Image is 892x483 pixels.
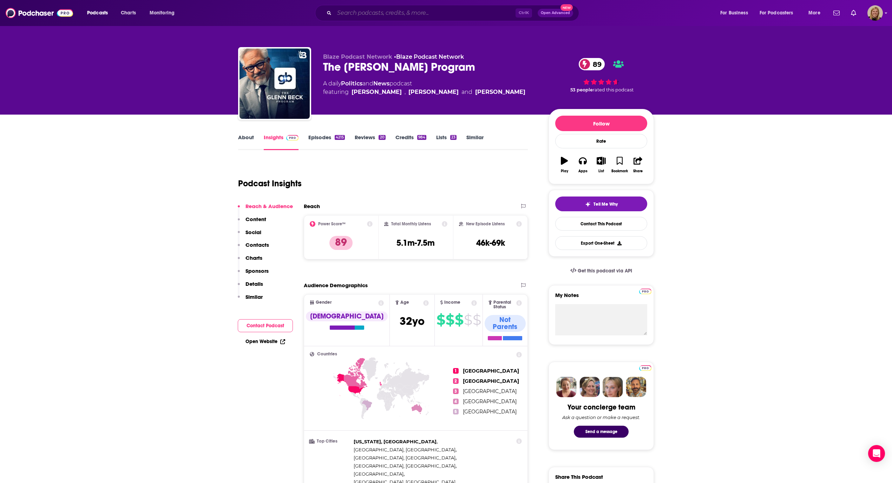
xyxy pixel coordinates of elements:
[593,201,618,207] span: Tell Me Why
[538,9,573,17] button: Open AdvancedNew
[463,388,517,394] span: [GEOGRAPHIC_DATA]
[362,80,373,87] span: and
[245,241,269,248] p: Contacts
[603,377,623,397] img: Jules Profile
[341,80,362,87] a: Politics
[238,255,262,268] button: Charts
[400,300,409,305] span: Age
[848,7,859,19] a: Show notifications dropdown
[306,311,388,321] div: [DEMOGRAPHIC_DATA]
[437,314,445,326] span: $
[354,471,404,477] span: [GEOGRAPHIC_DATA]
[238,203,293,216] button: Reach & Audience
[145,7,184,19] button: open menu
[354,447,455,452] span: [GEOGRAPHIC_DATA], [GEOGRAPHIC_DATA]
[560,4,573,11] span: New
[245,294,263,300] p: Similar
[317,352,337,356] span: Countries
[238,319,293,332] button: Contact Podcast
[485,315,526,332] div: Not Parents
[868,445,885,462] div: Open Intercom Messenger
[562,414,640,420] div: Ask a question or make a request.
[463,378,519,384] span: [GEOGRAPHIC_DATA]
[417,135,426,140] div: 984
[611,169,628,173] div: Bookmark
[555,116,647,131] button: Follow
[455,314,463,326] span: $
[245,281,263,287] p: Details
[586,58,605,70] span: 89
[867,5,883,21] span: Logged in as avansolkema
[639,364,651,371] a: Pro website
[720,8,748,18] span: For Business
[286,135,299,141] img: Podchaser Pro
[310,439,351,444] h3: Top Cities
[395,134,426,150] a: Credits984
[466,221,505,226] h2: New Episode Listens
[400,314,425,328] span: 32 yo
[473,314,481,326] span: $
[318,221,346,226] h2: Power Score™
[715,7,757,19] button: open menu
[436,134,457,150] a: Lists23
[808,8,820,18] span: More
[453,409,459,414] span: 5
[444,300,460,305] span: Income
[463,368,519,374] span: [GEOGRAPHIC_DATA]
[121,8,136,18] span: Charts
[355,134,385,150] a: Reviews20
[323,88,525,96] span: featuring
[116,7,140,19] a: Charts
[238,281,263,294] button: Details
[316,300,332,305] span: Gender
[541,11,570,15] span: Open Advanced
[561,169,568,173] div: Play
[568,403,635,412] div: Your concierge team
[354,462,457,470] span: ,
[549,53,654,97] div: 89 53 peoplerated this podcast
[238,229,261,242] button: Social
[6,6,73,20] img: Podchaser - Follow, Share and Rate Podcasts
[867,5,883,21] img: User Profile
[323,79,525,96] div: A daily podcast
[639,288,651,294] a: Pro website
[405,88,406,96] span: ,
[354,455,455,461] span: [GEOGRAPHIC_DATA], [GEOGRAPHIC_DATA]
[565,262,638,279] a: Get this podcast via API
[610,152,629,178] button: Bookmark
[804,7,829,19] button: open menu
[450,135,457,140] div: 23
[329,236,353,250] p: 89
[556,377,577,397] img: Sydney Profile
[639,365,651,371] img: Podchaser Pro
[323,53,392,60] span: Blaze Podcast Network
[335,135,345,140] div: 4215
[579,377,600,397] img: Barbara Profile
[593,87,634,92] span: rated this podcast
[245,229,261,236] p: Social
[373,80,389,87] a: News
[578,268,632,274] span: Get this podcast via API
[304,282,368,289] h2: Audience Demographics
[831,7,842,19] a: Show notifications dropdown
[245,255,262,261] p: Charts
[555,474,603,480] h3: Share This Podcast
[598,169,604,173] div: List
[629,152,647,178] button: Share
[304,203,320,210] h2: Reach
[82,7,117,19] button: open menu
[463,408,517,415] span: [GEOGRAPHIC_DATA]
[585,201,591,207] img: tell me why sparkle
[245,216,266,223] p: Content
[639,289,651,294] img: Podchaser Pro
[867,5,883,21] button: Show profile menu
[308,134,345,150] a: Episodes4215
[573,152,592,178] button: Apps
[555,134,647,148] div: Rate
[240,49,310,119] img: The Glenn Beck Program
[394,53,464,60] span: •
[453,368,459,374] span: 1
[592,152,610,178] button: List
[354,470,405,478] span: ,
[516,8,532,18] span: Ctrl K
